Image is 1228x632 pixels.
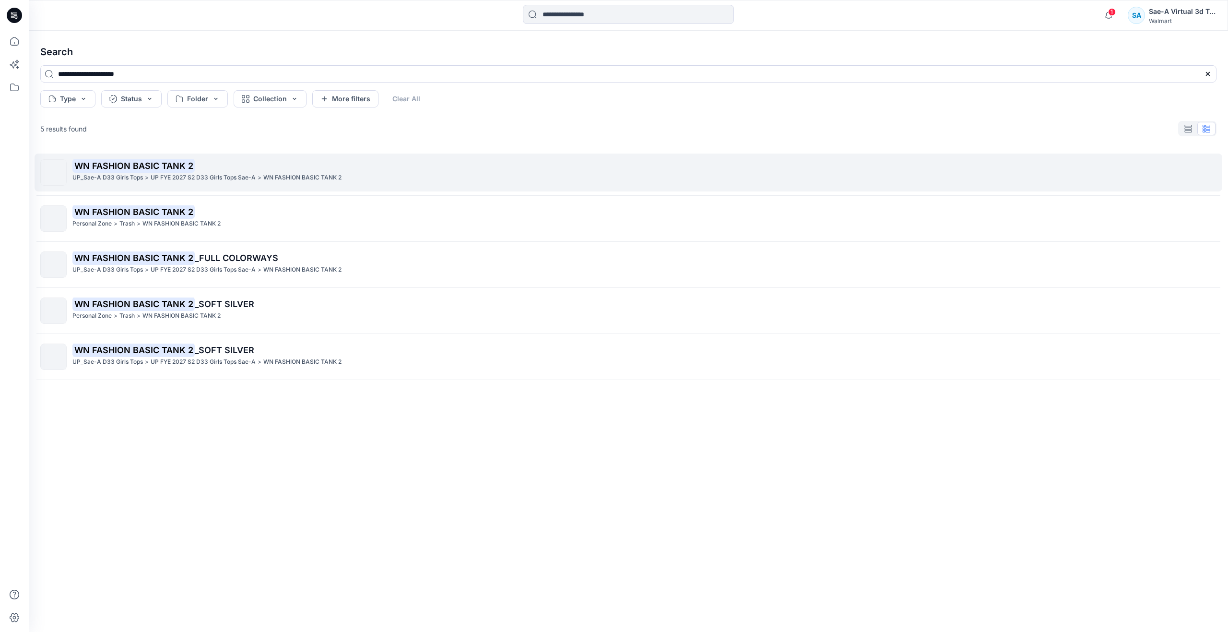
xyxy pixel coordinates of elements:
p: > [258,265,261,275]
p: WN FASHION BASIC TANK 2 [263,173,342,183]
p: > [258,357,261,367]
button: Folder [167,90,228,107]
p: Trash [119,311,135,321]
p: UP FYE 2027 S2 D33 Girls Tops Sae-A [151,265,256,275]
p: WN FASHION BASIC TANK 2 [142,219,221,229]
button: Status [101,90,162,107]
a: WN FASHION BASIC TANK 2Personal Zone>Trash>WN FASHION BASIC TANK 2 [35,200,1222,238]
p: WN FASHION BASIC TANK 2 [142,311,221,321]
mark: WN FASHION BASIC TANK 2 [72,251,195,264]
p: Personal Zone [72,219,112,229]
a: WN FASHION BASIC TANK 2_FULL COLORWAYSUP_Sae-A D33 Girls Tops>UP FYE 2027 S2 D33 Girls Tops Sae-A... [35,246,1222,284]
mark: WN FASHION BASIC TANK 2 [72,159,195,172]
div: Walmart [1149,17,1216,24]
p: UP FYE 2027 S2 D33 Girls Tops Sae-A [151,357,256,367]
span: _FULL COLORWAYS [195,253,278,263]
p: > [114,311,118,321]
p: > [258,173,261,183]
p: Trash [119,219,135,229]
p: WN FASHION BASIC TANK 2 [263,357,342,367]
p: 5 results found [40,124,87,134]
div: Sae-A Virtual 3d Team [1149,6,1216,17]
p: > [137,219,141,229]
button: Type [40,90,95,107]
span: _SOFT SILVER [195,299,254,309]
p: UP_Sae-A D33 Girls Tops [72,173,143,183]
p: > [145,173,149,183]
mark: WN FASHION BASIC TANK 2 [72,205,195,218]
span: _SOFT SILVER [195,345,254,355]
p: WN FASHION BASIC TANK 2 [263,265,342,275]
button: More filters [312,90,378,107]
p: UP FYE 2027 S2 D33 Girls Tops Sae-A [151,173,256,183]
div: SA [1128,7,1145,24]
mark: WN FASHION BASIC TANK 2 [72,343,195,357]
span: 1 [1108,8,1116,16]
h4: Search [33,38,1224,65]
p: UP_Sae-A D33 Girls Tops [72,357,143,367]
a: WN FASHION BASIC TANK 2_SOFT SILVERUP_Sae-A D33 Girls Tops>UP FYE 2027 S2 D33 Girls Tops Sae-A>WN... [35,338,1222,376]
mark: WN FASHION BASIC TANK 2 [72,297,195,310]
p: > [137,311,141,321]
a: WN FASHION BASIC TANK 2_SOFT SILVERPersonal Zone>Trash>WN FASHION BASIC TANK 2 [35,292,1222,330]
p: > [145,265,149,275]
p: Personal Zone [72,311,112,321]
p: UP_Sae-A D33 Girls Tops [72,265,143,275]
p: > [145,357,149,367]
a: WN FASHION BASIC TANK 2UP_Sae-A D33 Girls Tops>UP FYE 2027 S2 D33 Girls Tops Sae-A>WN FASHION BAS... [35,154,1222,191]
button: Collection [234,90,307,107]
p: > [114,219,118,229]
